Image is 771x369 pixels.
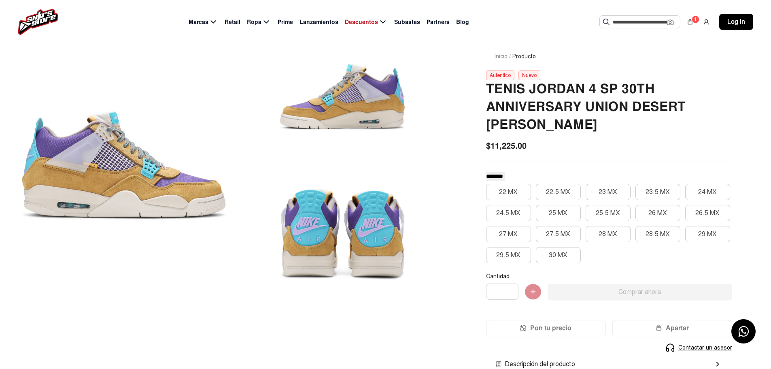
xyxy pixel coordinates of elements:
div: Nuevo [518,70,540,80]
button: 26 MX [635,205,680,221]
mat-icon: chevron_right [713,359,722,369]
span: Contactar un asesor [678,343,732,352]
button: 23.5 MX [635,184,680,200]
a: Inicio [494,53,508,60]
span: Blog [456,18,469,26]
button: Apartar [612,320,732,336]
img: logo [18,9,58,35]
span: Lanzamientos [299,18,338,26]
span: Ropa [247,18,261,26]
img: Agregar al carrito [525,284,541,300]
button: 24.5 MX [486,205,531,221]
span: Descripción del producto [496,359,575,369]
button: 25 MX [536,205,581,221]
img: envio [496,361,501,367]
img: user [703,19,709,25]
button: 23 MX [586,184,631,200]
span: $11,225.00 [486,140,527,152]
button: 25.5 MX [586,205,631,221]
button: 27.5 MX [536,226,581,242]
button: 30 MX [536,247,581,263]
button: 28 MX [586,226,631,242]
img: wallet-05.png [656,325,662,331]
button: 24 MX [685,184,730,200]
button: 26.5 MX [685,205,730,221]
button: 22.5 MX [536,184,581,200]
button: 28.5 MX [635,226,680,242]
span: / [509,52,511,61]
span: Subastas [394,18,420,26]
button: 27 MX [486,226,531,242]
button: 22 MX [486,184,531,200]
span: Marcas [189,18,208,26]
button: 29.5 MX [486,247,531,263]
div: 1 [692,15,699,23]
span: Retail [225,18,240,26]
img: Icon.png [520,325,526,331]
img: Cámara [667,19,673,26]
div: Autentico [486,70,514,80]
img: shopping [687,19,693,25]
span: Descuentos [345,18,378,26]
span: Log in [727,17,745,27]
button: Pon tu precio [486,320,606,336]
img: Buscar [603,19,610,25]
p: Cantidad [486,273,732,280]
h2: Tenis Jordan 4 Sp 30th Anniversary Union Desert [PERSON_NAME] [486,80,732,134]
span: Producto [512,52,536,61]
span: Partners [427,18,450,26]
span: Prime [278,18,293,26]
button: Comprar ahora [548,284,732,300]
button: 29 MX [685,226,730,242]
